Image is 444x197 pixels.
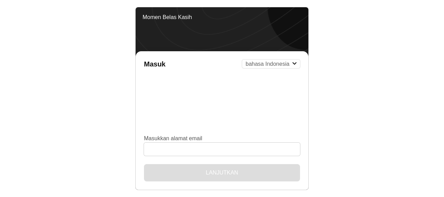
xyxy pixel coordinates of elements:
[242,60,300,68] select: Language
[144,136,202,141] label: Masukkan alamat email
[144,164,300,181] button: Lanjutkan
[144,143,300,156] input: Masukkan alamat email
[143,14,301,20] div: Momen Belas Kasih
[144,60,165,68] h1: Masuk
